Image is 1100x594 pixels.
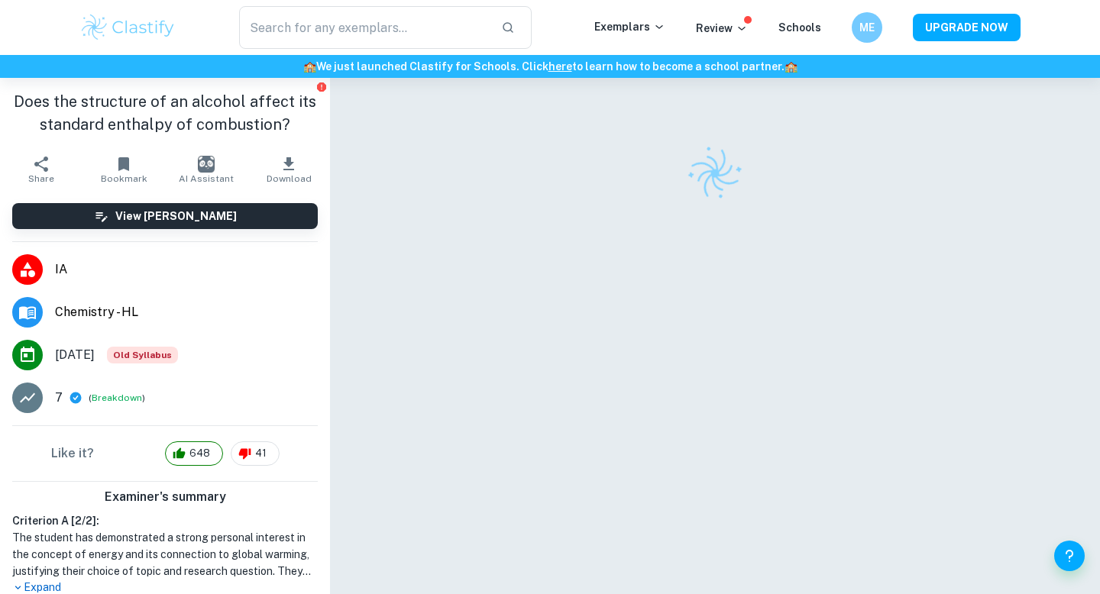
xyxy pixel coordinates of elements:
[247,446,275,461] span: 41
[55,303,318,321] span: Chemistry - HL
[778,21,821,34] a: Schools
[12,512,318,529] h6: Criterion A [ 2 / 2 ]:
[181,446,218,461] span: 648
[594,18,665,35] p: Exemplars
[28,173,54,184] span: Share
[92,391,142,405] button: Breakdown
[101,173,147,184] span: Bookmark
[198,156,215,173] img: AI Assistant
[107,347,178,363] span: Old Syllabus
[1054,541,1085,571] button: Help and Feedback
[165,441,223,466] div: 648
[79,12,176,43] img: Clastify logo
[303,60,316,73] span: 🏫
[267,173,312,184] span: Download
[678,136,752,210] img: Clastify logo
[785,60,797,73] span: 🏫
[239,6,489,49] input: Search for any exemplars...
[55,389,63,407] p: 7
[55,260,318,279] span: IA
[107,347,178,363] div: Starting from the May 2025 session, the Chemistry IA requirements have changed. It's OK to refer ...
[696,20,748,37] p: Review
[55,346,95,364] span: [DATE]
[165,148,247,191] button: AI Assistant
[3,58,1097,75] h6: We just launched Clastify for Schools. Click to learn how to become a school partner.
[115,208,237,224] h6: View [PERSON_NAME]
[12,203,318,229] button: View [PERSON_NAME]
[852,12,882,43] button: ME
[6,488,324,506] h6: Examiner's summary
[179,173,234,184] span: AI Assistant
[315,81,327,92] button: Report issue
[548,60,572,73] a: here
[82,148,165,191] button: Bookmark
[89,391,145,405] span: ( )
[12,90,318,136] h1: Does the structure of an alcohol affect its standard enthalpy of combustion?
[913,14,1021,41] button: UPGRADE NOW
[12,529,318,579] h1: The student has demonstrated a strong personal interest in the concept of energy and its connecti...
[247,148,330,191] button: Download
[51,444,94,463] h6: Like it?
[231,441,280,466] div: 41
[859,19,876,36] h6: ME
